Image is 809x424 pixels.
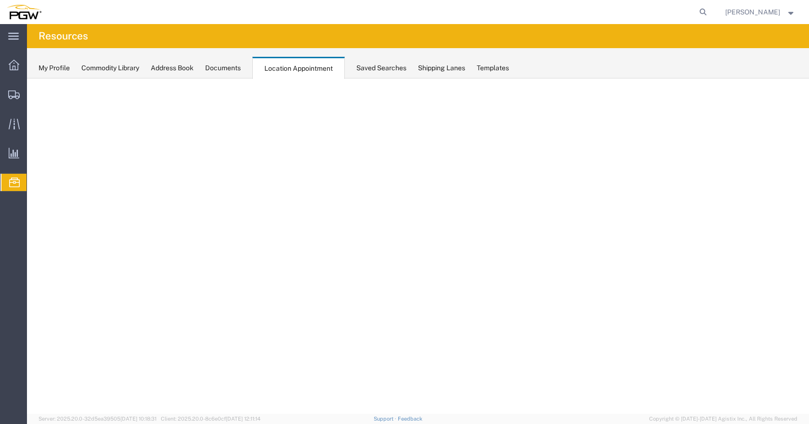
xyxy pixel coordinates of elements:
[725,7,780,17] span: Brandy Shannon
[7,5,41,19] img: logo
[205,63,241,73] div: Documents
[39,63,70,73] div: My Profile
[252,57,345,79] div: Location Appointment
[418,63,465,73] div: Shipping Lanes
[39,416,157,422] span: Server: 2025.20.0-32d5ea39505
[725,6,796,18] button: [PERSON_NAME]
[81,63,139,73] div: Commodity Library
[120,416,157,422] span: [DATE] 10:18:31
[151,63,194,73] div: Address Book
[226,416,261,422] span: [DATE] 12:11:14
[398,416,422,422] a: Feedback
[161,416,261,422] span: Client: 2025.20.0-8c6e0cf
[27,78,809,414] iframe: FS Legacy Container
[374,416,398,422] a: Support
[649,415,797,423] span: Copyright © [DATE]-[DATE] Agistix Inc., All Rights Reserved
[477,63,509,73] div: Templates
[39,24,88,48] h4: Resources
[356,63,406,73] div: Saved Searches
